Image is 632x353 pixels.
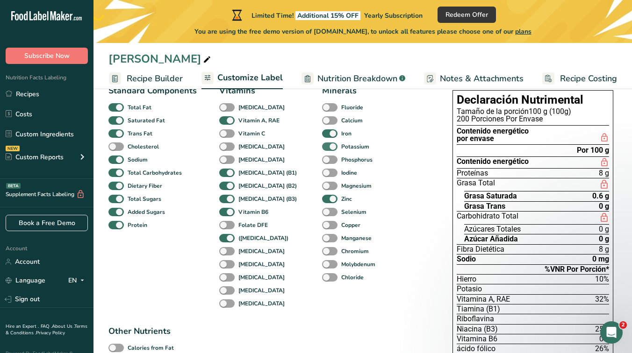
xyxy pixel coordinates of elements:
b: Selenium [341,208,366,216]
span: Tamaño de la porción [457,107,529,116]
span: Hierro [457,275,476,283]
span: Grasa Saturada [464,192,517,200]
a: Nutrition Breakdown [302,68,405,89]
span: Contenido energético [457,158,529,167]
b: Total Carbohydrates [128,169,182,177]
b: Fluoride [341,103,363,112]
span: Vitamina A, RAE [457,296,510,303]
a: Terms & Conditions . [6,323,87,336]
div: BETA [6,183,21,189]
span: ácido fólico [457,345,496,353]
a: Notes & Attachments [424,68,524,89]
span: Grasa Total [457,179,495,190]
span: Azúcares Totales [464,226,521,233]
span: 8 g [599,246,609,253]
span: 2 [619,321,627,329]
span: 10% [595,275,609,283]
b: Added Sugars [128,208,165,216]
span: Carbohidrato Total [457,212,518,223]
b: Dietary Fiber [128,182,162,190]
a: Book a Free Demo [6,215,88,231]
div: Standard Components [108,85,197,97]
div: Other Nutrients [108,325,188,338]
span: Niacina (B3) [457,325,498,333]
div: Limited Time! [230,9,423,21]
b: Phosphorus [341,155,373,164]
b: [MEDICAL_DATA] [238,247,285,255]
span: Tiamina (B1) [457,305,500,313]
b: Saturated Fat [128,116,165,125]
div: %VNR Por Porción* [457,264,609,274]
span: Subscribe Now [24,51,70,61]
span: plans [515,27,531,36]
b: Magnesium [341,182,372,190]
b: Zinc [341,195,352,203]
b: Calories from Fat [128,344,174,352]
a: Recipe Builder [109,68,183,89]
b: ([MEDICAL_DATA]) [238,234,288,242]
span: 0 g [599,203,609,210]
b: [MEDICAL_DATA] (B1) [238,169,297,177]
a: Recipe Costing [542,68,617,89]
span: 0 g [599,235,609,243]
b: [MEDICAL_DATA] (B3) [238,195,297,203]
span: Yearly Subscription [364,11,423,20]
b: [MEDICAL_DATA] (B2) [238,182,297,190]
b: Potassium [341,142,369,151]
span: Proteínas [457,169,488,177]
iframe: Intercom live chat [600,321,623,344]
b: Vitamin C [238,129,265,138]
div: Custom Reports [6,152,64,162]
div: Por 100 g [577,147,609,154]
span: Additional 15% OFF [295,11,360,20]
b: Protein [128,221,147,229]
b: [MEDICAL_DATA] [238,260,285,268]
span: Nutrition Breakdown [317,72,397,85]
span: You are using the free demo version of [DOMAIN_NAME], to unlock all features please choose one of... [194,27,531,36]
span: Sodio [457,255,476,263]
span: Recipe Costing [560,72,617,85]
button: Redeem Offer [438,7,496,23]
h1: Declaración Nutrimental [457,94,609,106]
b: Iodine [341,169,357,177]
div: Vitamins [219,85,300,97]
a: Customize Label [201,67,283,90]
span: Redeem Offer [445,10,488,20]
div: Contenido energético por envase [457,127,529,143]
b: [MEDICAL_DATA] [238,273,285,282]
span: 25% [595,325,609,333]
a: Hire an Expert . [6,323,39,330]
div: EN [68,275,88,286]
b: Vitamin B6 [238,208,268,216]
span: Vitamina B6 [457,335,497,343]
span: 0.6 g [592,192,609,200]
span: 8 g [599,169,609,177]
b: Sodium [128,155,148,164]
a: FAQ . [41,323,52,330]
a: Privacy Policy [36,330,65,336]
a: About Us . [52,323,74,330]
b: [MEDICAL_DATA] [238,286,285,295]
div: 100 g (100g) [457,108,609,115]
button: Subscribe Now [6,48,88,64]
b: [MEDICAL_DATA] [238,299,285,308]
b: Manganese [341,234,372,242]
b: Calcium [341,116,363,125]
b: Molybdenum [341,260,375,268]
span: Customize Label [217,71,283,84]
span: Fibra Dietética [457,246,504,253]
span: Azúcar Añadida [464,235,518,243]
b: Total Fat [128,103,151,112]
div: 200 Porciones Por Envase [457,115,609,123]
b: [MEDICAL_DATA] [238,103,285,112]
b: Chromium [341,247,369,255]
span: 32% [595,295,609,304]
div: NEW [6,146,20,151]
span: 0 g [599,226,609,233]
b: Cholesterol [128,142,159,151]
a: Language [6,272,45,289]
span: 26% [595,344,609,353]
b: Trans Fat [128,129,152,138]
span: Potasio [457,285,482,293]
b: Folate DFE [238,221,268,229]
